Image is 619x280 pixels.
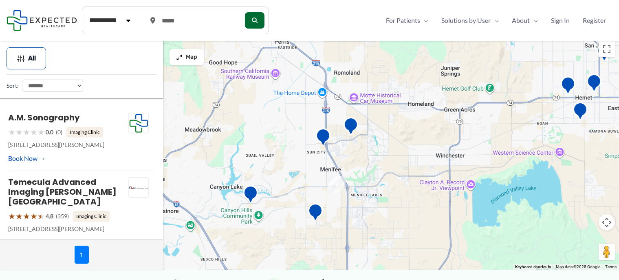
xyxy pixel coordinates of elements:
[37,124,45,140] span: ★
[551,14,570,27] span: Sign In
[386,14,420,27] span: For Patients
[584,71,605,98] div: California Imaging &#038; Diagnostics &#8211; Hemet
[325,173,349,196] div: 2
[129,178,148,198] img: Temecula Advanced Imaging Haun Road
[15,124,23,140] span: ★
[37,209,45,224] span: ★
[8,112,80,123] a: A.M. Sonography
[7,47,46,69] button: All
[505,14,544,27] a: AboutMenu Toggle
[7,10,77,31] img: Expected Healthcare Logo - side, dark font, small
[8,209,15,224] span: ★
[73,211,110,222] span: Imaging Clinic
[30,209,37,224] span: ★
[8,124,15,140] span: ★
[515,264,551,270] button: Keyboard shortcuts
[557,73,579,100] div: Heavenly 3D4D Ultrasound Hemet
[30,124,37,140] span: ★
[594,40,615,67] div: San Jacinto Imaging Center
[599,41,615,57] button: Toggle fullscreen view
[240,182,261,209] div: Sono Baby Ultrasound
[512,14,530,27] span: About
[66,127,103,138] span: Imaging Clinic
[605,264,617,269] a: Terms (opens in new tab)
[7,80,19,91] label: Sort:
[56,127,62,138] span: (0)
[576,14,612,27] a: Register
[46,127,53,138] span: 0.0
[544,14,576,27] a: Sign In
[56,211,69,222] span: (359)
[420,14,428,27] span: Menu Toggle
[17,54,25,62] img: Filter
[313,125,334,152] div: California Imaging &#038; Diagnostics &#8211; Sun City
[599,244,615,260] button: Drag Pegman onto the map to open Street View
[15,209,23,224] span: ★
[305,200,326,227] div: A.M. Sonography
[491,14,499,27] span: Menu Toggle
[599,214,615,231] button: Map camera controls
[8,152,46,164] a: Book Now
[28,56,36,61] span: All
[340,114,361,141] div: Menifee Global Medical Center
[23,124,30,140] span: ★
[176,54,183,60] img: Maximize
[8,176,117,207] a: Temecula Advanced Imaging [PERSON_NAME][GEOGRAPHIC_DATA]
[583,14,606,27] span: Register
[8,236,46,249] a: Book Now
[379,14,435,27] a: For PatientsMenu Toggle
[435,14,505,27] a: Solutions by UserMenu Toggle
[186,54,197,61] span: Map
[129,113,148,133] img: Expected Healthcare Logo
[530,14,538,27] span: Menu Toggle
[8,224,128,234] p: [STREET_ADDRESS][PERSON_NAME]
[75,246,89,264] span: 1
[23,209,30,224] span: ★
[170,49,204,65] button: Map
[46,211,53,222] span: 4.8
[441,14,491,27] span: Solutions by User
[8,140,128,150] p: [STREET_ADDRESS][PERSON_NAME]
[570,99,591,126] div: Centrelake Imaging &#8211; Hemet
[556,264,600,269] span: Map data ©2025 Google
